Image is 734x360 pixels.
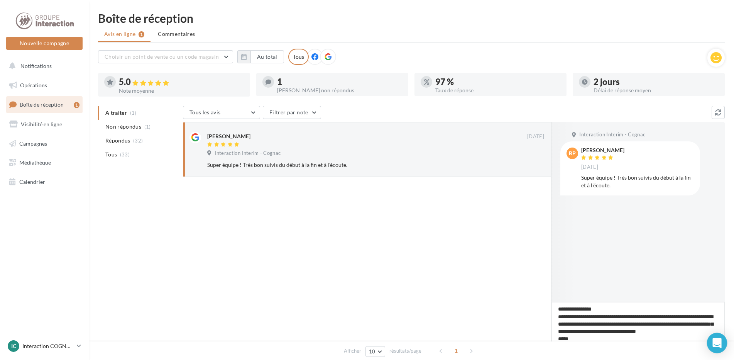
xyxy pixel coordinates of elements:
[707,333,727,353] div: Open Intercom Messenger
[144,124,151,130] span: (1)
[579,131,645,138] span: Interaction Interim - Cognac
[19,140,47,146] span: Campagnes
[581,174,694,189] div: Super équipe ! Très bon suivis du début à la fin et à l'écoute.
[6,339,83,353] a: IC Interaction COGNAC
[5,174,84,190] a: Calendrier
[288,49,309,65] div: Tous
[594,78,719,86] div: 2 jours
[19,159,51,166] span: Médiathèque
[215,150,281,157] span: Interaction Interim - Cognac
[369,348,375,355] span: 10
[133,138,143,144] span: (32)
[5,96,84,113] a: Boîte de réception1
[5,155,84,171] a: Médiathèque
[120,151,130,158] span: (33)
[22,342,74,350] p: Interaction COGNAC
[119,88,244,93] div: Note moyenne
[389,347,421,355] span: résultats/page
[250,50,284,63] button: Au total
[344,347,361,355] span: Afficher
[21,121,62,127] span: Visibilité en ligne
[5,136,84,152] a: Campagnes
[435,78,560,86] div: 97 %
[527,133,544,140] span: [DATE]
[263,106,321,119] button: Filtrer par note
[581,148,624,153] div: [PERSON_NAME]
[435,88,560,93] div: Taux de réponse
[237,50,284,63] button: Au total
[365,346,385,357] button: 10
[277,88,402,93] div: [PERSON_NAME] non répondus
[105,123,141,131] span: Non répondus
[569,149,576,157] span: bp
[594,88,719,93] div: Délai de réponse moyen
[20,82,47,88] span: Opérations
[183,106,260,119] button: Tous les avis
[5,58,81,74] button: Notifications
[20,63,52,69] span: Notifications
[158,30,195,38] span: Commentaires
[105,53,219,60] span: Choisir un point de vente ou un code magasin
[277,78,402,86] div: 1
[20,101,64,108] span: Boîte de réception
[98,50,233,63] button: Choisir un point de vente ou un code magasin
[189,109,221,115] span: Tous les avis
[207,132,250,140] div: [PERSON_NAME]
[450,345,462,357] span: 1
[105,137,130,144] span: Répondus
[5,77,84,93] a: Opérations
[98,12,725,24] div: Boîte de réception
[6,37,83,50] button: Nouvelle campagne
[105,151,117,158] span: Tous
[11,342,16,350] span: IC
[581,164,598,171] span: [DATE]
[19,178,45,185] span: Calendrier
[207,161,494,169] div: Super équipe ! Très bon suivis du début à la fin et à l'écoute.
[119,78,244,87] div: 5.0
[74,102,79,108] div: 1
[5,116,84,132] a: Visibilité en ligne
